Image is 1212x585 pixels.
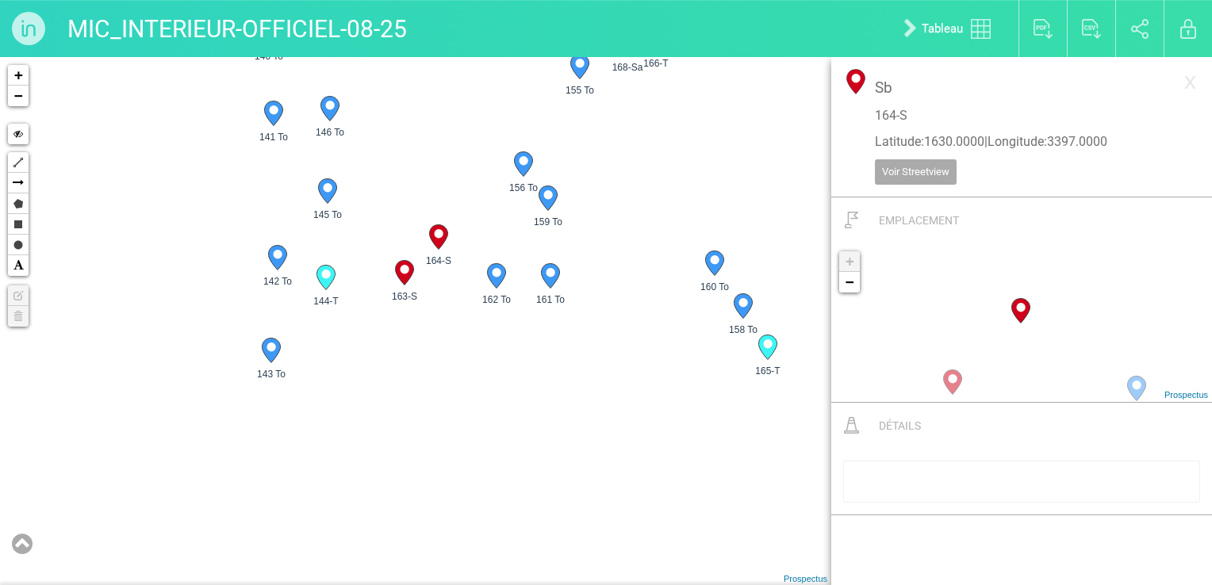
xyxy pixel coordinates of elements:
[8,214,29,235] a: Rectangle
[527,215,569,229] span: 159 To
[8,285,29,306] a: No layers to edit
[476,292,517,307] span: 162 To
[1180,19,1196,39] img: locked.svg
[924,134,984,149] font: 1630.0000
[305,294,347,308] span: 144-T
[844,417,859,434] img: IMP_ICON_intervention.svg
[1082,19,1102,39] img: export_csv.svg
[879,214,959,227] span: Emplacement
[8,193,29,214] a: Polygon
[1034,19,1053,39] img: export_pdf.svg
[1164,390,1208,400] a: Prospectus
[1131,19,1149,39] img: share.svg
[784,574,827,583] a: Prospectus
[1047,134,1107,149] font: 3397.0000
[839,272,860,292] a: Zoom arrière
[843,461,1200,503] div: enrubanneur-rdw
[530,292,571,307] span: 161 To
[8,152,29,173] a: Polyline
[251,367,292,381] span: 143 To
[694,280,735,294] span: 160 To
[67,8,407,49] p: MIC_INTERIEUR-OFFICIEL-08-25
[384,289,425,304] span: 163-S
[503,181,544,195] span: 156 To
[8,255,29,276] a: Text
[635,56,677,71] span: 166-T
[892,3,1011,54] a: Tableau
[8,65,29,86] a: Zoom avant
[309,125,351,140] span: 146 To
[875,159,957,185] a: Voir Streetview
[723,323,764,337] span: 158 To
[875,107,1168,125] p: 164-S
[253,130,294,144] span: 141 To
[559,83,600,97] span: 155 To
[839,251,860,272] a: Zoom avant
[747,364,788,378] span: 165-T
[607,60,648,75] span: 168-Sa
[922,21,963,37] font: Tableau
[849,473,1195,490] div: rdw-éditeur
[8,86,29,106] a: Zoom arrière
[8,173,29,193] a: Arrow
[845,212,859,228] img: IMP_ICON_emplacement.svg
[875,133,1168,151] p: Latitude : | Longitude :
[8,235,29,255] a: Circle
[1176,65,1204,97] a: x
[971,19,991,39] img: tableau.svg
[875,77,1168,98] p: Sb
[307,208,348,222] span: 145 To
[879,419,921,432] span: Détails
[257,274,298,289] span: 142 To
[422,254,455,268] span: 164-S
[8,306,29,327] a: No layers to delete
